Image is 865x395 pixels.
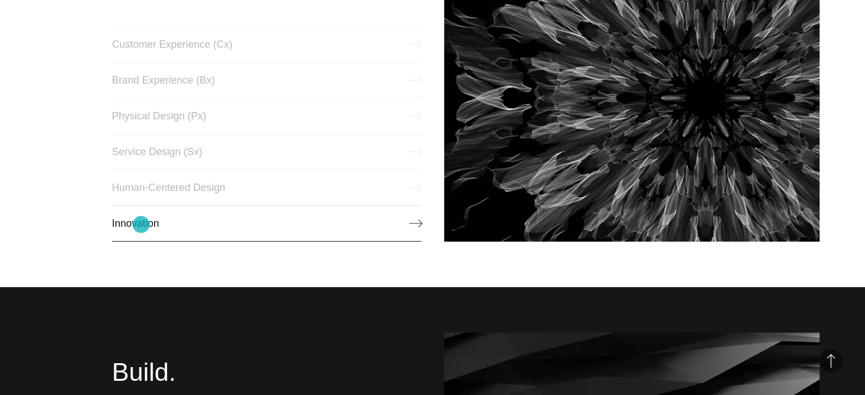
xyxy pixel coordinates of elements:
[112,62,421,98] a: Brand Experience (Bx)
[820,350,842,372] button: Back to Top
[112,26,421,63] a: Customer Experience (Cx)
[112,205,421,242] a: Innovation
[112,134,421,170] a: Service Design (Sx)
[112,169,421,206] a: Human-Centered Design
[112,98,421,134] a: Physical Design (Px)
[112,355,421,389] h2: Build.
